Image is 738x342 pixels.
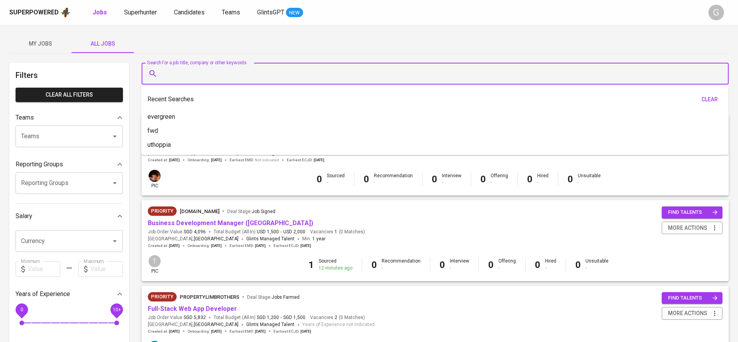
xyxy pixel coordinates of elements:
[16,208,123,224] div: Salary
[60,7,71,18] img: app logo
[697,92,722,107] button: clear
[662,222,722,234] button: more actions
[668,223,707,233] span: more actions
[169,329,180,334] span: [DATE]
[109,236,120,247] button: Open
[585,265,608,271] div: -
[283,229,305,235] span: USD 2,000
[112,307,121,312] span: 10+
[300,329,311,334] span: [DATE]
[124,9,157,16] span: Superhunter
[491,179,508,186] div: -
[76,39,129,49] span: All Jobs
[310,314,365,321] span: Vacancies ( 0 Matches )
[93,9,107,16] b: Jobs
[124,8,158,18] a: Superhunter
[364,174,369,185] b: 0
[662,206,722,219] button: find talents
[537,173,549,186] div: Hired
[184,314,206,321] span: SGD 5,832
[109,131,120,142] button: Open
[14,39,67,49] span: My Jobs
[188,243,222,249] span: Onboarding :
[148,169,161,189] div: pic
[317,174,322,185] b: 0
[537,179,549,186] div: -
[184,229,206,235] span: SGD 4,096
[214,314,305,321] span: Total Budget (All-In)
[480,174,486,185] b: 0
[280,314,282,321] span: -
[585,258,608,271] div: Unsuitable
[255,243,266,249] span: [DATE]
[188,329,222,334] span: Onboarding :
[578,173,601,186] div: Unsuitable
[440,259,445,270] b: 0
[230,329,266,334] span: Earliest EMD :
[668,208,718,217] span: find talents
[147,92,722,107] div: Recent Searches
[280,229,282,235] span: -
[16,286,123,302] div: Years of Experience
[148,329,180,334] span: Created at :
[272,294,300,300] span: Jobs Farmed
[382,265,421,271] div: -
[188,157,222,163] span: Onboarding :
[302,321,376,329] span: Years of Experience not indicated.
[372,259,377,270] b: 0
[488,259,494,270] b: 0
[194,235,238,243] span: [GEOGRAPHIC_DATA]
[91,261,123,277] input: Value
[230,157,279,163] span: Earliest EMD :
[148,314,206,321] span: Job Order Value
[9,8,59,17] div: Superpowered
[148,206,177,216] div: New Job received from Demand Team
[214,229,305,235] span: Total Budget (All-In)
[310,229,365,235] span: Vacancies ( 0 Matches )
[148,235,238,243] span: [GEOGRAPHIC_DATA] ,
[194,321,238,329] span: [GEOGRAPHIC_DATA]
[246,322,294,327] span: Glints Managed Talent
[333,314,337,321] span: 2
[28,261,60,277] input: Value
[148,243,180,249] span: Created at :
[257,229,279,235] span: USD 1,500
[568,174,573,185] b: 0
[273,329,311,334] span: Earliest ECJD :
[93,8,109,18] a: Jobs
[287,157,324,163] span: Earliest ECJD :
[222,8,242,18] a: Teams
[662,292,722,304] button: find talents
[283,314,305,321] span: SGD 1,500
[211,157,222,163] span: [DATE]
[16,69,123,81] h6: Filters
[527,174,533,185] b: 0
[450,258,469,271] div: Interview
[148,157,180,163] span: Created at :
[450,265,469,271] div: -
[147,112,175,122] p: evergreen
[327,179,345,186] div: -
[255,329,266,334] span: [DATE]
[16,289,70,299] p: Years of Experience
[230,243,266,249] span: Earliest EMD :
[578,179,601,186] div: -
[374,179,413,186] div: -
[147,126,158,136] p: fwd
[22,90,117,100] span: Clear All filters
[180,294,239,300] span: PropertyLimBrothers
[257,314,279,321] span: SGD 1,200
[535,259,540,270] b: 0
[148,305,237,312] a: Full-Stack Web App Developer
[257,9,284,16] span: GlintsGPT
[432,174,437,185] b: 0
[708,5,724,20] div: G
[222,9,240,16] span: Teams
[498,258,516,271] div: Offering
[148,229,206,235] span: Job Order Value
[16,212,32,221] p: Salary
[148,254,161,275] div: pic
[16,157,123,172] div: Reporting Groups
[442,179,461,186] div: -
[148,254,161,268] div: T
